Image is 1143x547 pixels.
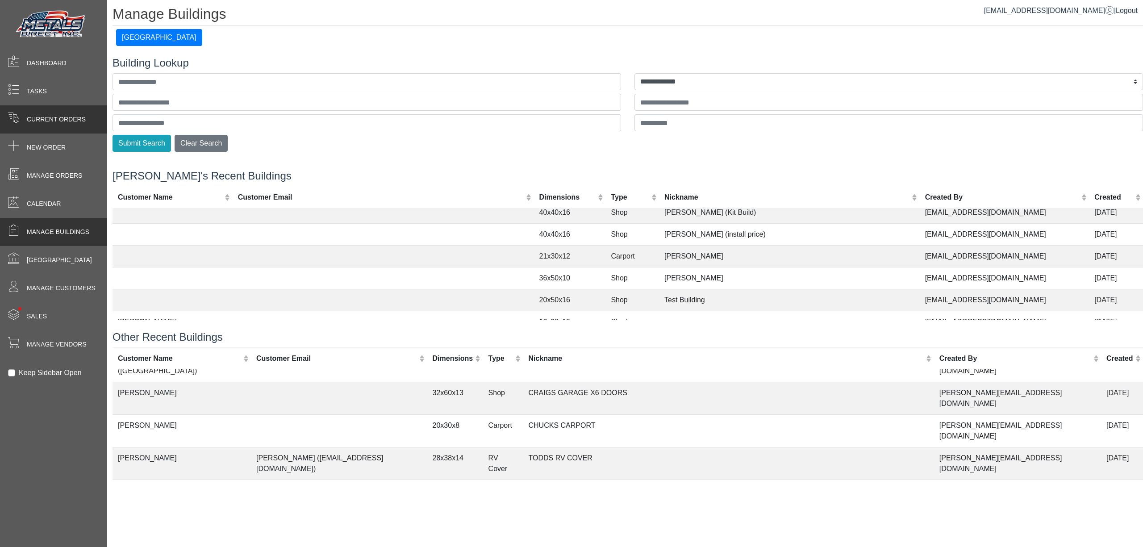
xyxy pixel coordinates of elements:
div: Created [1106,353,1133,363]
td: [PERSON_NAME] [659,267,920,289]
td: 12x20x10 [534,311,606,333]
a: [EMAIL_ADDRESS][DOMAIN_NAME] [984,7,1114,14]
td: Shed [605,311,659,333]
td: 32x60x13 [427,382,483,414]
h4: Building Lookup [113,57,1143,70]
label: Keep Sidebar Open [19,367,82,378]
div: Created By [939,353,1091,363]
div: Nickname [528,353,924,363]
div: Created By [925,192,1079,202]
a: [GEOGRAPHIC_DATA] [116,33,202,41]
td: Shop [605,289,659,311]
td: [DATE] [1101,447,1143,480]
img: Metals Direct Inc Logo [13,8,89,41]
span: Manage Customers [27,284,96,293]
span: Calendar [27,199,61,209]
span: Tasks [27,87,47,96]
button: Submit Search [113,135,171,152]
td: Carport [605,245,659,267]
span: Manage Vendors [27,340,87,349]
td: [PERSON_NAME] ([EMAIL_ADDRESS][DOMAIN_NAME]) [251,447,427,480]
td: [DATE] [1101,382,1143,414]
td: Carport [483,414,523,447]
td: [PERSON_NAME] [113,311,233,333]
td: CHUCKS CARPORT [523,414,934,447]
td: [PERSON_NAME] [113,480,251,501]
td: Shop [605,201,659,223]
td: [DATE] [1089,311,1143,333]
td: Shop [605,267,659,289]
td: [DATE] [1089,223,1143,245]
span: New Order [27,143,66,152]
td: 20x50x16 [534,289,606,311]
span: Logout [1116,7,1138,14]
td: Shop [605,223,659,245]
td: CRAIGS GARAGE X6 DOORS [523,382,934,414]
td: 36x50x10 [534,267,606,289]
span: [GEOGRAPHIC_DATA] [27,255,92,265]
span: • [8,294,31,323]
div: Customer Email [238,192,524,202]
td: 20x30x8 [427,414,483,447]
td: 21x30x12 [534,245,606,267]
td: [DATE] [1089,201,1143,223]
div: Created [1094,192,1133,202]
td: 40x40x16 [534,223,606,245]
h4: Other Recent Buildings [113,331,1143,344]
td: [DATE] [1089,289,1143,311]
div: Dimensions [433,353,473,363]
td: Test Building [659,289,920,311]
td: [PERSON_NAME] [113,382,251,414]
div: Nickname [664,192,909,202]
td: Shop [483,382,523,414]
span: Dashboard [27,58,67,68]
td: [PERSON_NAME] [113,414,251,447]
span: Current Orders [27,115,86,124]
td: 28x38x14 [427,447,483,480]
td: [EMAIL_ADDRESS][DOMAIN_NAME] [920,311,1089,333]
button: [GEOGRAPHIC_DATA] [116,29,202,46]
td: awning [523,480,934,501]
h1: Manage Buildings [113,5,1143,25]
h4: [PERSON_NAME]'s Recent Buildings [113,170,1143,183]
div: | [984,5,1138,16]
td: [EMAIL_ADDRESS][DOMAIN_NAME] [920,201,1089,223]
button: Clear Search [175,135,228,152]
td: [PERSON_NAME][EMAIL_ADDRESS][DOMAIN_NAME] [934,414,1101,447]
span: Sales [27,312,47,321]
td: RV Cover [483,447,523,480]
td: 23x12x10.5 [427,480,483,501]
td: [EMAIL_ADDRESS][DOMAIN_NAME] [251,480,427,501]
div: Customer Email [256,353,417,363]
td: TODDS RV COVER [523,447,934,480]
td: [EMAIL_ADDRESS][DOMAIN_NAME] [920,267,1089,289]
td: [EMAIL_ADDRESS][DOMAIN_NAME] [920,245,1089,267]
div: Dimensions [539,192,596,202]
td: [PERSON_NAME] (install price) [659,223,920,245]
td: [PERSON_NAME][EMAIL_ADDRESS][DOMAIN_NAME] [934,447,1101,480]
span: Manage Orders [27,171,82,180]
td: [PERSON_NAME][EMAIL_ADDRESS][DOMAIN_NAME] [934,382,1101,414]
td: [EMAIL_ADDRESS][DOMAIN_NAME] [934,480,1101,501]
div: Type [488,353,513,363]
span: Manage Buildings [27,227,89,237]
td: [EMAIL_ADDRESS][DOMAIN_NAME] [920,289,1089,311]
div: Type [611,192,649,202]
td: Shop [483,480,523,501]
td: [PERSON_NAME] [113,447,251,480]
td: [DATE] [1089,245,1143,267]
td: [EMAIL_ADDRESS][DOMAIN_NAME] [920,223,1089,245]
td: [DATE] [1089,267,1143,289]
div: Customer Name [118,353,241,363]
td: [DATE] [1101,414,1143,447]
td: 40x40x16 [534,201,606,223]
td: [PERSON_NAME] (Kit Build) [659,201,920,223]
td: [PERSON_NAME] [659,245,920,267]
td: [DATE] [1101,480,1143,501]
div: Customer Name [118,192,222,202]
